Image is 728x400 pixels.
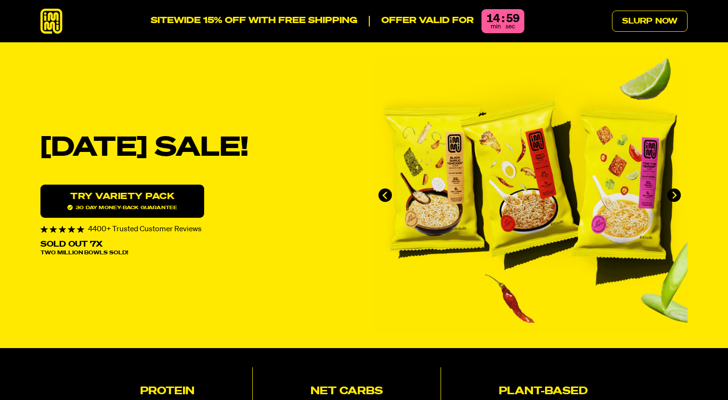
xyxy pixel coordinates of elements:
[67,205,177,210] span: 30 day money-back guarantee
[502,13,504,25] div: :
[311,387,383,397] h2: Net Carbs
[151,16,357,26] p: SITEWIDE 15% OFF WITH FREE SHIPPING
[506,24,515,30] span: sec
[667,188,681,202] button: Next slide
[40,135,356,162] h1: [DATE] SALE!
[612,11,688,32] a: Slurp Now
[486,13,500,25] div: 14
[491,24,501,30] span: min
[499,387,588,397] h2: Plant-based
[372,58,688,333] li: 1 of 4
[369,16,474,26] p: Offer valid for
[140,387,195,397] h2: Protein
[40,225,356,233] div: 4400+ Trusted Customer Reviews
[372,58,688,333] div: immi slideshow
[40,241,103,249] p: Sold Out 7X
[40,250,128,256] span: Two Million Bowls Sold!
[378,188,392,202] button: Go to last slide
[40,185,204,218] a: Try variety Pack30 day money-back guarantee
[506,13,520,25] div: 59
